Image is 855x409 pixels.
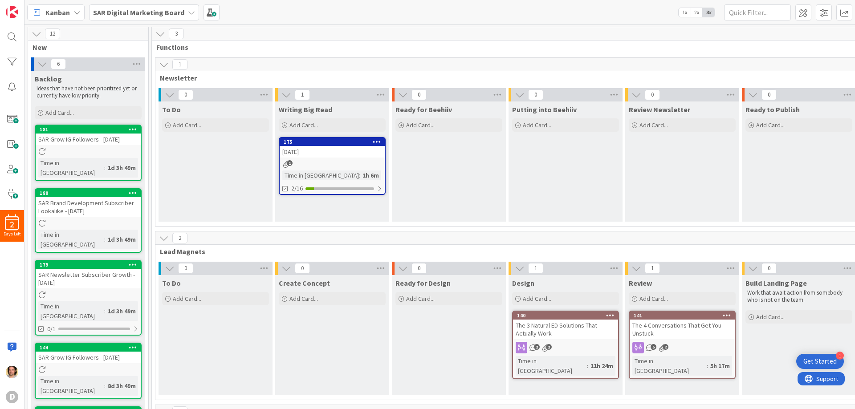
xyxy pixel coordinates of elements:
div: 144 [36,344,141,352]
div: Time in [GEOGRAPHIC_DATA] [282,170,359,180]
div: 179SAR Newsletter Subscriber Growth - [DATE] [36,261,141,288]
span: : [104,306,106,316]
div: 11h 24m [588,361,615,371]
div: 180 [36,189,141,197]
span: 2x [691,8,703,17]
input: Quick Filter... [724,4,791,20]
div: 181SAR Grow IG Followers - [DATE] [36,126,141,145]
div: 5h 17m [708,361,732,371]
span: : [707,361,708,371]
div: 1d 3h 49m [106,235,138,244]
div: Time in [GEOGRAPHIC_DATA] [38,158,104,178]
span: 0 [645,89,660,100]
span: Add Card... [756,313,785,321]
div: SAR Brand Development Subscriber Lookalike - [DATE] [36,197,141,217]
div: 1d 3h 49m [106,306,138,316]
div: 180 [40,190,141,196]
div: Open Get Started checklist, remaining modules: 1 [796,354,844,369]
div: 175 [284,139,385,145]
div: 140 [517,312,618,319]
div: SAR Newsletter Subscriber Growth - [DATE] [36,269,141,288]
span: Support [19,1,41,12]
div: 1d 3h 49m [106,163,138,173]
span: 0 [761,89,777,100]
div: 1 [836,352,844,360]
div: SAR Grow IG Followers - [DATE] [36,352,141,363]
div: 140 [513,312,618,320]
span: : [587,361,588,371]
div: 144 [40,344,141,351]
span: 2/16 [291,184,303,193]
div: 8d 3h 49m [106,381,138,391]
span: New [33,43,137,52]
span: Backlog [35,74,62,83]
img: EC [6,366,18,378]
span: To Do [162,279,181,288]
div: Time in [GEOGRAPHIC_DATA] [516,356,587,376]
span: : [104,235,106,244]
span: Add Card... [173,295,201,303]
div: 175[DATE] [280,138,385,158]
div: [DATE] [280,146,385,158]
span: 1 [287,160,293,166]
div: 175 [280,138,385,146]
span: Writing Big Read [279,105,332,114]
span: 5 [651,344,656,350]
span: Add Card... [289,121,318,129]
span: 0 [528,89,543,100]
span: Review [629,279,652,288]
div: 141 [630,312,735,320]
span: 1 [295,89,310,100]
div: 144SAR Grow IG Followers - [DATE] [36,344,141,363]
span: Add Card... [406,295,435,303]
span: Review Newsletter [629,105,690,114]
span: 2 [534,344,540,350]
div: 179 [36,261,141,269]
span: Ready for Design [395,279,451,288]
span: 3x [703,8,715,17]
span: Create Concept [279,279,330,288]
span: 1x [679,8,691,17]
span: : [104,163,106,173]
span: Add Card... [406,121,435,129]
span: 0 [178,263,193,274]
span: 6 [51,59,66,69]
span: 0/1 [47,324,56,334]
span: To Do [162,105,181,114]
span: 1 [528,263,543,274]
span: Build Landing Page [745,279,807,288]
span: 2 [172,233,187,243]
span: Add Card... [289,295,318,303]
span: Add Card... [639,295,668,303]
span: Add Card... [523,121,551,129]
div: Time in [GEOGRAPHIC_DATA] [632,356,707,376]
div: Time in [GEOGRAPHIC_DATA] [38,376,104,396]
span: Work that await action from somebody who is not on the team. [747,289,844,304]
span: Putting into Beehiiv [512,105,577,114]
span: 0 [178,89,193,100]
span: Ideas that have not been prioritized yet or currently have low priority. [37,85,138,99]
span: Kanban [45,7,70,18]
span: Ready for Beehiiv [395,105,452,114]
div: 180SAR Brand Development Subscriber Lookalike - [DATE] [36,189,141,217]
span: : [104,381,106,391]
div: 1h 6m [360,170,381,180]
span: 0 [295,263,310,274]
span: Add Card... [639,121,668,129]
div: The 3 Natural ED Solutions That Actually Work [513,320,618,339]
div: 181 [40,126,141,133]
span: Add Card... [523,295,551,303]
span: Add Card... [45,109,74,117]
div: 179 [40,262,141,268]
span: 12 [45,28,60,39]
span: Add Card... [756,121,785,129]
div: SAR Grow IG Followers - [DATE] [36,134,141,145]
div: 141The 4 Conversations That Get You Unstuck [630,312,735,339]
div: The 4 Conversations That Get You Unstuck [630,320,735,339]
div: 181 [36,126,141,134]
span: : [359,170,360,180]
span: 1 [172,59,187,70]
span: 1 [645,263,660,274]
span: Ready to Publish [745,105,800,114]
img: Visit kanbanzone.com [6,6,18,18]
